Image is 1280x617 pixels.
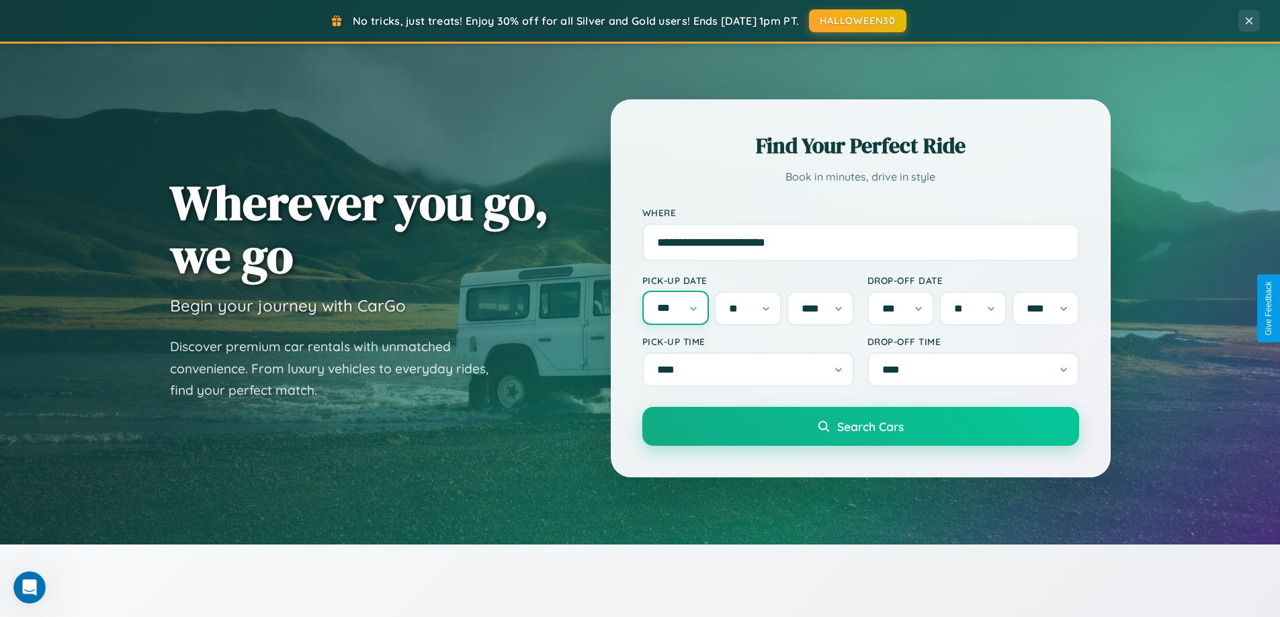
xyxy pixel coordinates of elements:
label: Pick-up Date [642,275,854,286]
button: Search Cars [642,407,1079,446]
label: Drop-off Date [867,275,1079,286]
span: No tricks, just treats! Enjoy 30% off for all Silver and Gold users! Ends [DATE] 1pm PT. [353,14,799,28]
button: HALLOWEEN30 [809,9,906,32]
label: Drop-off Time [867,336,1079,347]
h2: Find Your Perfect Ride [642,131,1079,160]
div: Give Feedback [1264,281,1273,336]
label: Where [642,207,1079,218]
h3: Begin your journey with CarGo [170,295,406,316]
span: Search Cars [837,419,904,434]
iframe: Intercom live chat [13,571,46,604]
h1: Wherever you go, we go [170,176,549,282]
label: Pick-up Time [642,336,854,347]
p: Discover premium car rentals with unmatched convenience. From luxury vehicles to everyday rides, ... [170,336,506,401]
p: Book in minutes, drive in style [642,167,1079,187]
